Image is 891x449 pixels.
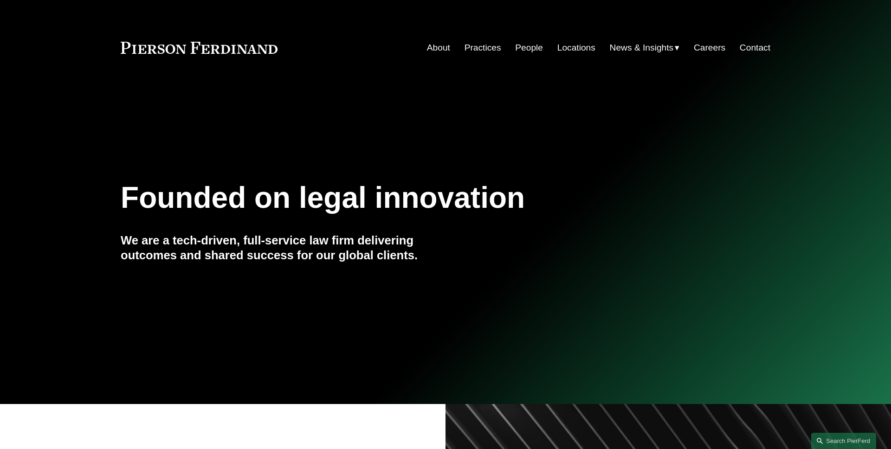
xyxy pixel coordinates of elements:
span: News & Insights [610,40,674,56]
a: Careers [694,39,725,57]
h4: We are a tech-driven, full-service law firm delivering outcomes and shared success for our global... [121,233,445,263]
a: Locations [557,39,595,57]
a: Contact [740,39,770,57]
a: People [515,39,543,57]
a: About [427,39,450,57]
h1: Founded on legal innovation [121,181,662,215]
a: Search this site [811,433,876,449]
a: Practices [465,39,501,57]
a: folder dropdown [610,39,680,57]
